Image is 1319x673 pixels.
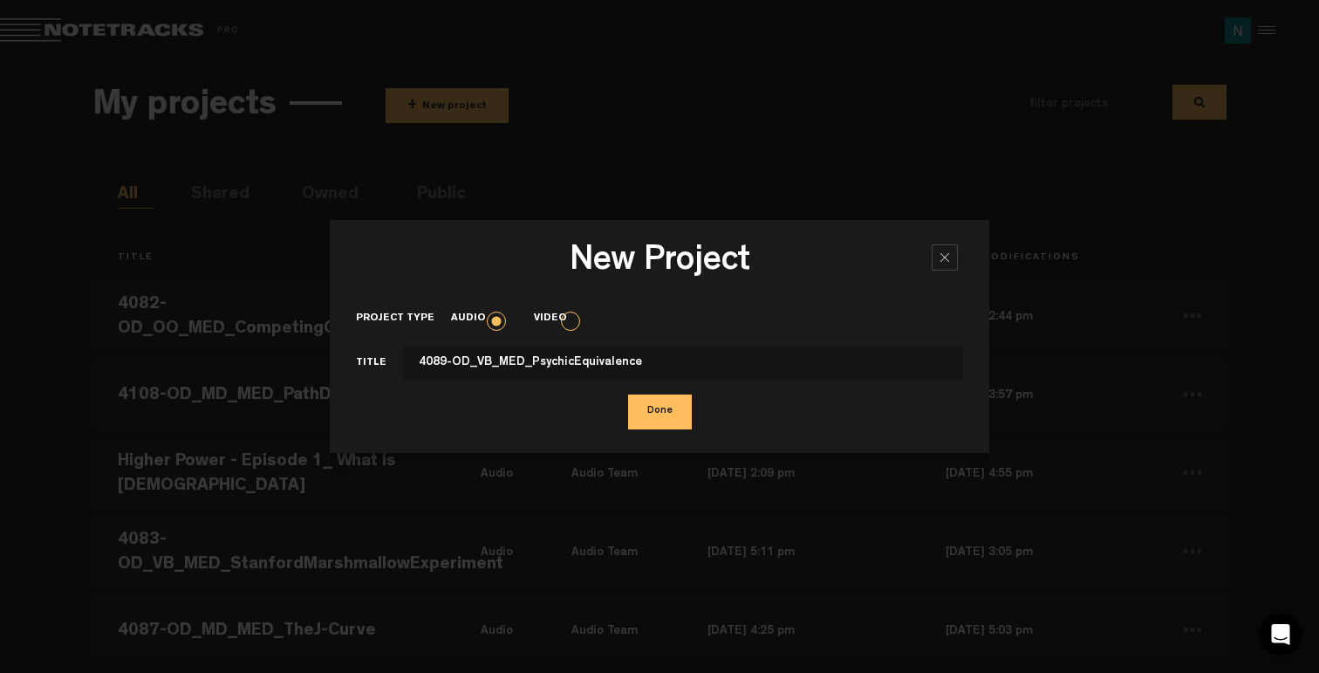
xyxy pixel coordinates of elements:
h3: New Project [356,244,963,287]
input: This field cannot contain only space(s) [403,346,963,381]
div: Open Intercom Messenger [1260,614,1302,656]
label: Audio [451,312,502,326]
button: Done [628,395,692,429]
label: Video [534,312,584,326]
label: Title [356,356,403,376]
label: Project type [356,312,451,326]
